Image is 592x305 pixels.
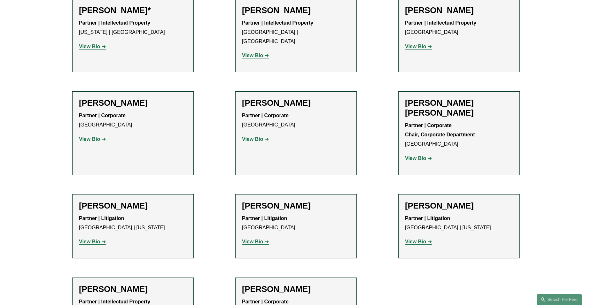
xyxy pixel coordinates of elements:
[79,214,187,233] p: [GEOGRAPHIC_DATA] | [US_STATE]
[242,19,350,46] p: [GEOGRAPHIC_DATA] | [GEOGRAPHIC_DATA]
[79,216,124,221] strong: Partner | Litigation
[405,156,426,161] strong: View Bio
[79,44,100,49] strong: View Bio
[405,19,513,37] p: [GEOGRAPHIC_DATA]
[242,113,289,118] strong: Partner | Corporate
[79,113,126,118] strong: Partner | Corporate
[79,111,187,130] p: [GEOGRAPHIC_DATA]
[405,239,432,244] a: View Bio
[79,284,187,294] h2: [PERSON_NAME]
[242,136,269,142] a: View Bio
[242,239,263,244] strong: View Bio
[405,216,450,221] strong: Partner | Litigation
[242,136,263,142] strong: View Bio
[405,44,426,49] strong: View Bio
[405,201,513,211] h2: [PERSON_NAME]
[405,239,426,244] strong: View Bio
[537,294,582,305] a: Search this site
[242,98,350,108] h2: [PERSON_NAME]
[242,284,350,294] h2: [PERSON_NAME]
[405,132,475,137] strong: Chair, Corporate Department
[405,214,513,233] p: [GEOGRAPHIC_DATA] | [US_STATE]
[79,299,150,304] strong: Partner | Intellectual Property
[405,98,513,118] h2: [PERSON_NAME] [PERSON_NAME]
[405,5,513,15] h2: [PERSON_NAME]
[242,214,350,233] p: [GEOGRAPHIC_DATA]
[79,44,106,49] a: View Bio
[405,121,513,149] p: [GEOGRAPHIC_DATA]
[79,239,106,244] a: View Bio
[79,136,106,142] a: View Bio
[242,299,289,304] strong: Partner | Corporate
[242,111,350,130] p: [GEOGRAPHIC_DATA]
[242,53,269,58] a: View Bio
[242,201,350,211] h2: [PERSON_NAME]
[405,123,452,128] strong: Partner | Corporate
[79,98,187,108] h2: [PERSON_NAME]
[405,156,432,161] a: View Bio
[79,239,100,244] strong: View Bio
[79,19,187,37] p: [US_STATE] | [GEOGRAPHIC_DATA]
[242,20,313,26] strong: Partner | Intellectual Property
[242,5,350,15] h2: [PERSON_NAME]
[79,136,100,142] strong: View Bio
[405,20,476,26] strong: Partner | Intellectual Property
[405,44,432,49] a: View Bio
[242,239,269,244] a: View Bio
[79,201,187,211] h2: [PERSON_NAME]
[79,20,150,26] strong: Partner | Intellectual Property
[79,5,187,15] h2: [PERSON_NAME]*
[242,216,287,221] strong: Partner | Litigation
[242,53,263,58] strong: View Bio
